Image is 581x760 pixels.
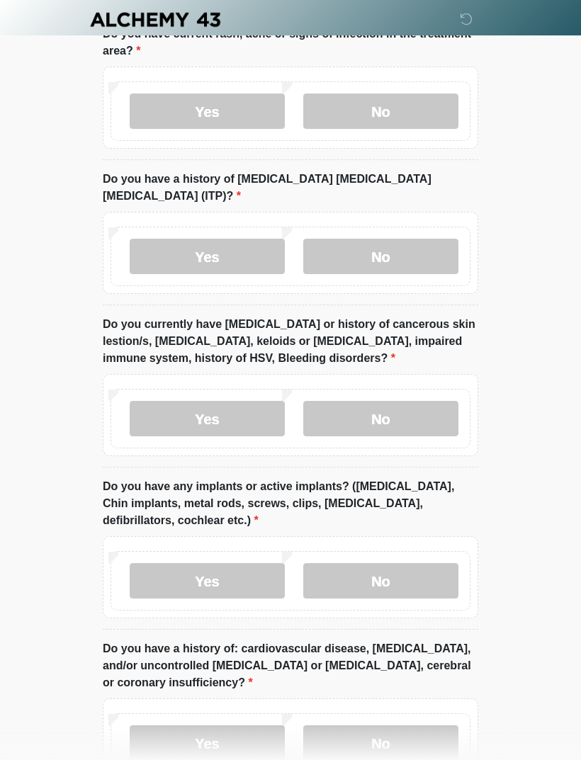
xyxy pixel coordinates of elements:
label: Yes [130,401,285,436]
img: Alchemy 43 Logo [89,11,222,28]
label: Do you have a history of: cardiovascular disease, [MEDICAL_DATA], and/or uncontrolled [MEDICAL_DA... [103,640,478,691]
label: Yes [130,93,285,129]
label: Yes [130,239,285,274]
label: No [303,239,458,274]
label: Do you have a history of [MEDICAL_DATA] [MEDICAL_DATA] [MEDICAL_DATA] (ITP)? [103,171,478,205]
label: No [303,401,458,436]
label: No [303,93,458,129]
label: Do you currently have [MEDICAL_DATA] or history of cancerous skin lestion/s, [MEDICAL_DATA], kelo... [103,316,478,367]
label: No [303,563,458,599]
label: Do you have current rash, acne or signs of infection in the treatment area? [103,25,478,59]
label: Do you have any implants or active implants? ([MEDICAL_DATA], Chin implants, metal rods, screws, ... [103,478,478,529]
label: Yes [130,563,285,599]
